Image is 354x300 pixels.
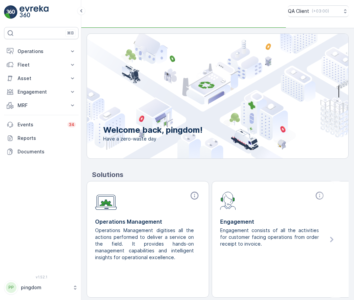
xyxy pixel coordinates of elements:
button: Asset [4,72,79,85]
button: Engagement [4,85,79,99]
img: module-icon [220,191,236,210]
p: 34 [69,122,75,127]
img: logo [4,5,18,19]
p: pingdom [21,284,69,291]
button: MRF [4,99,79,112]
p: Engagement [220,218,326,226]
p: Engagement [18,89,65,95]
p: ( +03:00 ) [312,8,329,14]
p: Operations Management [95,218,201,226]
span: v 1.52.1 [4,275,79,279]
p: Solutions [92,170,349,180]
a: Documents [4,145,79,158]
img: city illustration [57,34,348,158]
p: Fleet [18,61,65,68]
p: QA Client [288,8,309,15]
button: Fleet [4,58,79,72]
img: module-icon [95,191,117,210]
p: Engagement consists of all the activities for customer facing operations from order receipt to in... [220,227,320,247]
span: Have a zero-waste day [103,135,203,142]
p: Operations [18,48,65,55]
a: Reports [4,131,79,145]
p: Documents [18,148,76,155]
p: Welcome back, pingdom! [103,125,203,135]
a: Events34 [4,118,79,131]
button: Operations [4,45,79,58]
button: PPpingdom [4,280,79,295]
p: Reports [18,135,76,142]
p: MRF [18,102,65,109]
button: QA Client(+03:00) [288,5,349,17]
p: Events [18,121,63,128]
div: PP [6,282,17,293]
p: ⌘B [67,30,74,36]
p: Asset [18,75,65,82]
img: logo_light-DOdMpM7g.png [20,5,49,19]
p: Operations Management digitises all the actions performed to deliver a service on the field. It p... [95,227,195,261]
